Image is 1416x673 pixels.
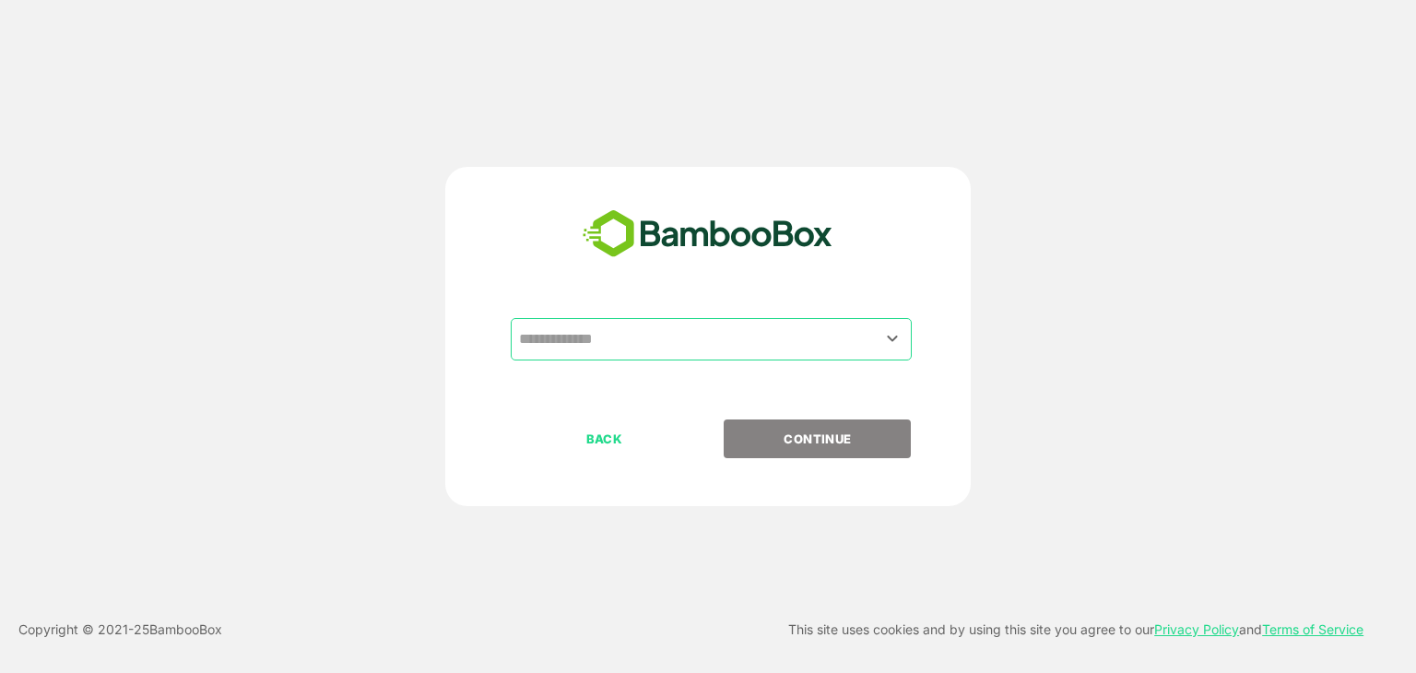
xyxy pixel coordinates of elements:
a: Terms of Service [1262,621,1363,637]
a: Privacy Policy [1154,621,1239,637]
img: bamboobox [572,204,843,265]
button: Open [880,326,905,351]
p: CONTINUE [726,429,910,449]
p: BACK [513,429,697,449]
p: This site uses cookies and by using this site you agree to our and [788,619,1363,641]
button: CONTINUE [724,419,911,458]
button: BACK [511,419,698,458]
p: Copyright © 2021- 25 BambooBox [18,619,222,641]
